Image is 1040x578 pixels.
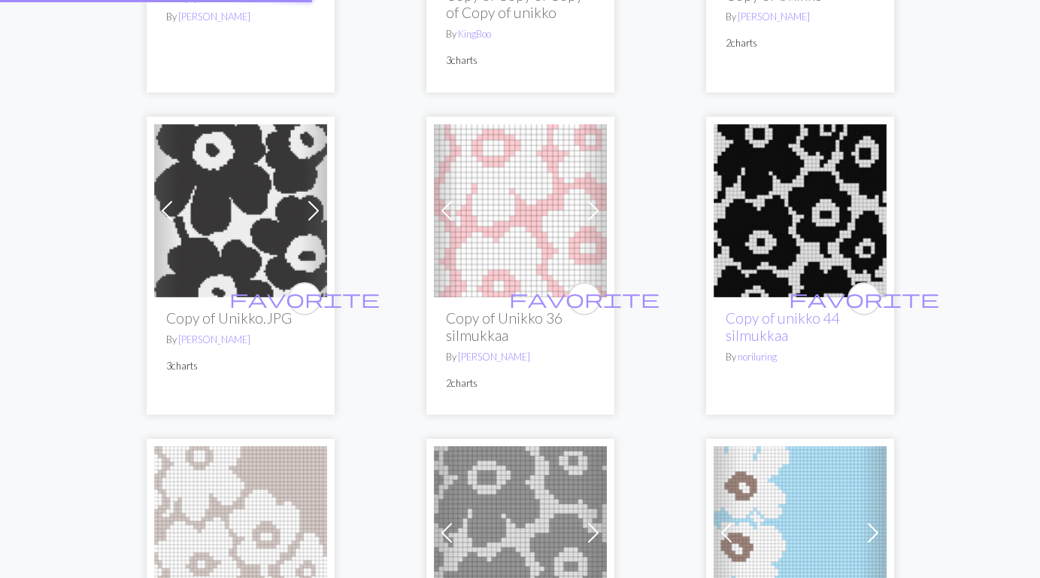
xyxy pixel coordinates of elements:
[789,284,939,314] i: favourite
[288,282,321,315] button: favourite
[458,28,491,40] a: KingBoo
[789,287,939,310] span: favorite
[154,124,327,297] img: Unikko.JPG
[509,287,659,310] span: favorite
[714,202,887,216] a: Unikko 44 silmukkaa (kesken)
[166,309,315,327] h2: Copy of Unikko.JPG
[726,309,840,344] a: Copy of unikko 44 silmukkaa
[446,376,595,391] p: 2 charts
[166,10,315,24] p: By
[434,202,607,216] a: Unikko_190-(002).webp
[446,350,595,364] p: By
[154,524,327,538] a: Unikko 44 silmukkaa (kesken)
[154,202,327,216] a: Unikko.JPG
[434,124,607,297] img: Unikko_190-(002).webp
[847,282,881,315] button: favourite
[726,36,875,50] p: 2 charts
[714,524,887,538] a: Unikko
[166,333,315,347] p: By
[738,351,777,363] a: noriluring
[434,524,607,538] a: Unikko_190-(002).webp
[446,27,595,41] p: By
[229,287,380,310] span: favorite
[229,284,380,314] i: favourite
[458,351,530,363] a: [PERSON_NAME]
[166,359,315,373] p: 3 charts
[446,309,595,344] h2: Copy of Unikko 36 silmukkaa
[509,284,659,314] i: favourite
[726,10,875,24] p: By
[446,53,595,68] p: 3 charts
[568,282,601,315] button: favourite
[726,350,875,364] p: By
[738,11,810,23] a: [PERSON_NAME]
[178,333,250,345] a: [PERSON_NAME]
[178,11,250,23] a: [PERSON_NAME]
[714,124,887,297] img: Unikko 44 silmukkaa (kesken)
